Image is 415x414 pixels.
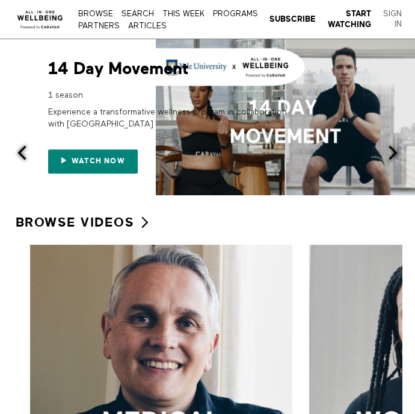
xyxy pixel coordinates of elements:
a: PROGRAMS [210,10,261,18]
a: Subscribe [269,14,316,25]
a: Sign In [383,9,402,30]
a: Search [118,10,157,18]
a: THIS WEEK [159,10,207,18]
a: Browse Videos [16,210,152,235]
strong: Start Watching [328,9,371,29]
a: PARTNERS [75,22,123,30]
img: CARAVAN [14,2,67,30]
a: Start Watching [328,8,371,31]
a: ARTICLES [125,22,170,30]
strong: Subscribe [269,14,316,24]
a: Browse [75,10,116,18]
nav: Primary [75,7,280,32]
